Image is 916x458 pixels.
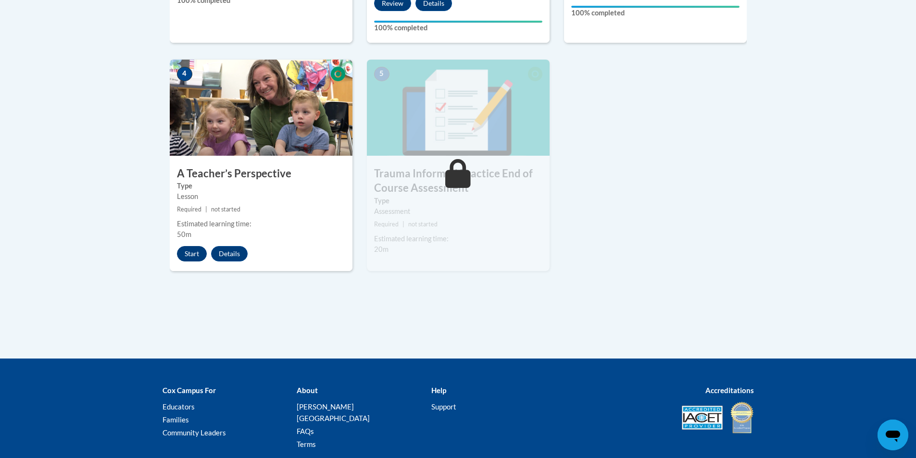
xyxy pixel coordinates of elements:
[177,181,345,191] label: Type
[878,420,908,450] iframe: Button to launch messaging window
[163,386,216,395] b: Cox Campus For
[177,219,345,229] div: Estimated learning time:
[374,21,542,23] div: Your progress
[374,221,399,228] span: Required
[177,230,191,238] span: 50m
[374,23,542,33] label: 100% completed
[431,386,446,395] b: Help
[571,8,740,18] label: 100% completed
[374,234,542,244] div: Estimated learning time:
[431,402,456,411] a: Support
[170,60,352,156] img: Course Image
[682,406,723,430] img: Accredited IACET® Provider
[297,402,370,422] a: [PERSON_NAME][GEOGRAPHIC_DATA]
[402,221,404,228] span: |
[205,206,207,213] span: |
[177,206,201,213] span: Required
[571,6,740,8] div: Your progress
[211,206,240,213] span: not started
[374,245,389,253] span: 20m
[163,402,195,411] a: Educators
[730,401,754,434] img: IDA® Accredited
[297,386,318,395] b: About
[374,206,542,217] div: Assessment
[163,428,226,437] a: Community Leaders
[408,221,438,228] span: not started
[374,67,389,81] span: 5
[705,386,754,395] b: Accreditations
[367,60,550,156] img: Course Image
[177,246,207,261] button: Start
[163,415,189,424] a: Families
[367,166,550,196] h3: Trauma Informed Practice End of Course Assessment
[177,191,345,202] div: Lesson
[170,166,352,181] h3: A Teacher’s Perspective
[374,196,542,206] label: Type
[211,246,248,261] button: Details
[177,67,192,81] span: 4
[297,440,316,448] a: Terms
[297,427,314,435] a: FAQs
